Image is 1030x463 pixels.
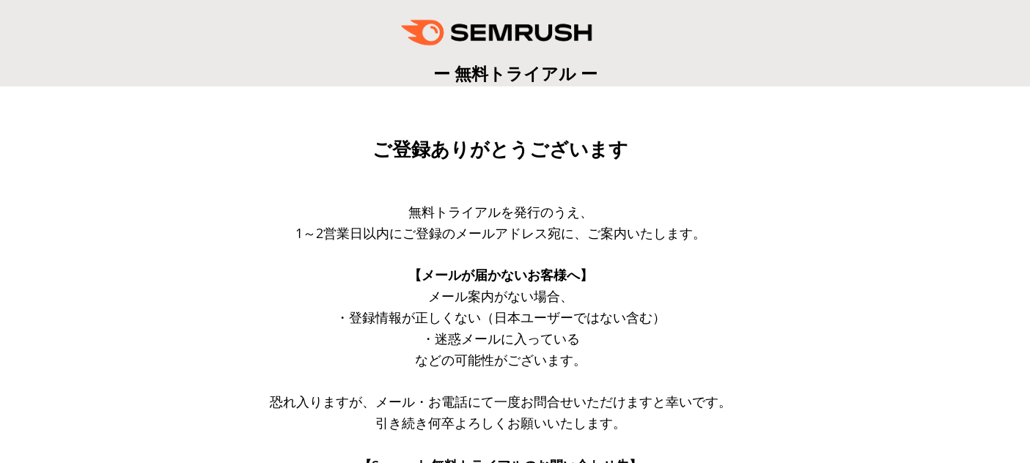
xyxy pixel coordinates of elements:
[428,287,573,305] span: メール案内がない場合、
[415,351,586,368] span: などの可能性がございます。
[270,393,732,410] span: 恐れ入りますが、メール・お電話にて一度お問合せいただけますと幸いです。
[408,266,593,284] span: 【メールが届かないお客様へ】
[375,414,626,431] span: 引き続き何卒よろしくお願いいたします。
[408,203,593,221] span: 無料トライアルを発行のうえ、
[372,138,628,160] span: ご登録ありがとうございます
[295,224,706,242] span: 1～2営業日以内にご登録のメールアドレス宛に、ご案内いたします。
[422,330,580,347] span: ・迷惑メールに入っている
[336,308,666,326] span: ・登録情報が正しくない（日本ユーザーではない含む）
[433,62,597,85] span: ー 無料トライアル ー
